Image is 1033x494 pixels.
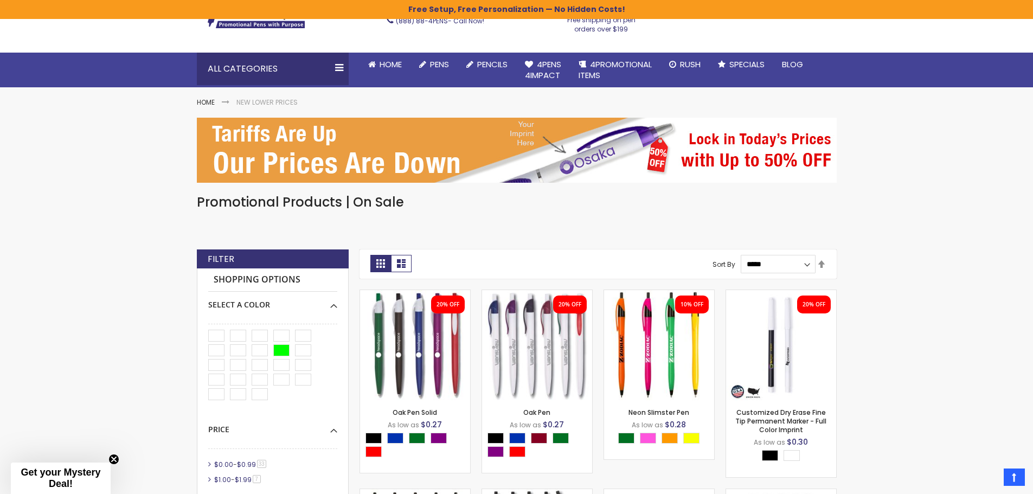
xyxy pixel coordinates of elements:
span: - Call Now! [396,16,484,25]
a: Neon Slimster Pen [604,290,714,299]
img: Oak Pen [482,290,592,400]
div: 10% OFF [681,301,703,309]
label: Sort By [713,259,735,268]
a: Home [360,53,410,76]
span: $0.99 [237,460,256,469]
span: As low as [510,420,541,429]
span: Rush [680,59,701,70]
div: Select A Color [762,450,805,464]
div: Yellow [683,433,700,444]
span: Blog [782,59,803,70]
span: $0.27 [421,419,442,430]
div: Select A Color [365,433,470,460]
span: 7 [253,475,261,483]
div: Select A Color [618,433,705,446]
span: $1.99 [235,475,252,484]
div: Blue [387,433,403,444]
a: (888) 88-4PENS [396,16,448,25]
div: Pink [640,433,656,444]
div: Red [509,446,525,457]
strong: Filter [208,253,234,265]
span: $0.28 [665,419,686,430]
a: 4Pens4impact [516,53,570,88]
a: Rush [660,53,709,76]
img: Neon Slimster Pen [604,290,714,400]
div: Select A Color [208,292,337,310]
a: Home [197,98,215,107]
a: Oak Pen Solid [393,408,437,417]
div: Purple [487,446,504,457]
h1: Promotional Products | On Sale [197,194,837,211]
a: Oak Pen Solid [360,290,470,299]
span: 4Pens 4impact [525,59,561,81]
div: Orange [662,433,678,444]
span: As low as [632,420,663,429]
div: Red [365,446,382,457]
div: Green [618,433,634,444]
a: Oak Pen [482,290,592,299]
a: Blog [773,53,812,76]
strong: Grid [370,255,391,272]
div: White [784,450,800,461]
span: 33 [257,460,266,468]
div: Black [365,433,382,444]
a: $0.00-$0.9933 [211,460,270,469]
span: Get your Mystery Deal! [21,467,100,489]
strong: New Lower Prices [236,98,298,107]
img: Oak Pen Solid [360,290,470,400]
a: Specials [709,53,773,76]
span: Pencils [477,59,508,70]
div: Black [487,433,504,444]
span: $0.27 [543,419,564,430]
span: $1.00 [214,475,231,484]
span: 4PROMOTIONAL ITEMS [579,59,652,81]
a: $1.00-$1.997 [211,475,265,484]
a: Pencils [458,53,516,76]
img: New Lower Prices [197,118,837,183]
span: As low as [388,420,419,429]
span: Pens [430,59,449,70]
iframe: Google Customer Reviews [944,465,1033,494]
a: Customized Dry Erase Fine Tip Permanent Marker - Full Color Imprint [735,408,826,434]
span: $0.30 [787,437,808,447]
div: 20% OFF [559,301,581,309]
span: Specials [729,59,765,70]
div: Get your Mystery Deal!Close teaser [11,463,111,494]
a: Neon Slimster Pen [628,408,689,417]
a: Pens [410,53,458,76]
div: Green [409,433,425,444]
div: Select A Color [487,433,592,460]
a: Customized Dry Erase Fine Tip Permanent Marker - Full Color Imprint [726,290,836,299]
img: Customized Dry Erase Fine Tip Permanent Marker - Full Color Imprint [726,290,836,400]
div: Free shipping on pen orders over $199 [556,11,647,33]
strong: Shopping Options [208,268,337,292]
a: 4PROMOTIONALITEMS [570,53,660,88]
span: As low as [754,438,785,447]
div: Black [762,450,778,461]
div: Green [553,433,569,444]
div: All Categories [197,53,349,85]
button: Close teaser [108,454,119,465]
div: Purple [431,433,447,444]
a: Oak Pen [523,408,550,417]
div: 20% OFF [803,301,825,309]
div: Price [208,416,337,435]
span: $0.00 [214,460,233,469]
div: Blue [509,433,525,444]
div: Burgundy [531,433,547,444]
div: 20% OFF [437,301,459,309]
span: Home [380,59,402,70]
